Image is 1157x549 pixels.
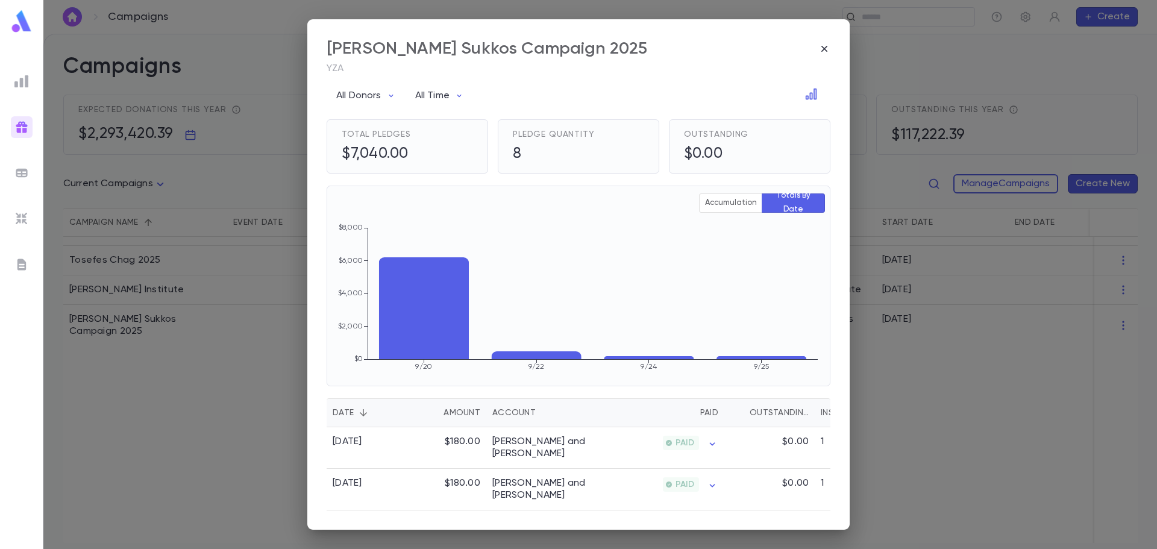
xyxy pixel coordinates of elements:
div: 1 [815,469,887,510]
button: All Donors [327,84,406,107]
span: PAID [671,438,699,448]
div: [DATE] [333,436,362,448]
button: Sort [354,403,373,422]
tspan: 9/24 [641,363,657,371]
a: [PERSON_NAME] and [PERSON_NAME] [492,436,601,460]
div: Paid [700,398,718,427]
div: [DATE] [333,477,362,489]
button: Accumulation [699,193,762,213]
button: Sort [681,403,700,422]
span: PAID [671,480,699,489]
tspan: 9/20 [415,363,432,371]
img: batches_grey.339ca447c9d9533ef1741baa751efc33.svg [14,166,29,180]
h5: $0.00 [684,145,723,163]
div: Installments [821,398,862,427]
div: [PERSON_NAME] Sukkos Campaign 2025 [327,39,647,59]
div: Outstanding [750,398,809,427]
span: Total Pledges [342,130,411,139]
p: All Donors [336,90,381,102]
div: Outstanding [724,398,815,427]
div: $180.00 [408,469,486,510]
img: letters_grey.7941b92b52307dd3b8a917253454ce1c.svg [14,257,29,272]
div: Account [486,398,607,427]
button: Open in Data Center [801,84,821,104]
div: Amount [408,398,486,427]
div: Date [333,398,354,427]
img: reports_grey.c525e4749d1bce6a11f5fe2a8de1b229.svg [14,74,29,89]
div: Installments [815,398,887,427]
h5: 8 [513,145,522,163]
div: Account [492,398,536,427]
p: YZA [327,63,830,75]
button: Sort [536,403,555,422]
button: All Time [406,84,474,107]
button: Totals By Date [762,193,825,213]
button: Sort [424,403,444,422]
p: $0.00 [782,436,809,448]
p: All Time [415,90,450,102]
tspan: 9/22 [528,363,545,371]
img: logo [10,10,34,33]
span: Pledge Quantity [513,130,595,139]
tspan: $2,000 [338,322,363,330]
span: Outstanding [684,130,748,139]
img: imports_grey.530a8a0e642e233f2baf0ef88e8c9fcb.svg [14,212,29,226]
button: Sort [730,403,750,422]
div: Amount [444,398,480,427]
div: Paid [607,398,724,427]
img: campaigns_gradient.17ab1fa96dd0f67c2e976ce0b3818124.svg [14,120,29,134]
a: [PERSON_NAME] and [PERSON_NAME] [492,477,601,501]
tspan: $6,000 [339,257,363,265]
p: $0.00 [782,477,809,489]
h5: $7,040.00 [342,145,409,163]
div: Date [327,398,408,427]
tspan: $8,000 [339,224,363,231]
tspan: 9/25 [754,363,770,371]
div: $180.00 [408,427,486,469]
tspan: $4,000 [338,289,363,297]
tspan: $0 [354,355,363,363]
div: 1 [815,427,887,469]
